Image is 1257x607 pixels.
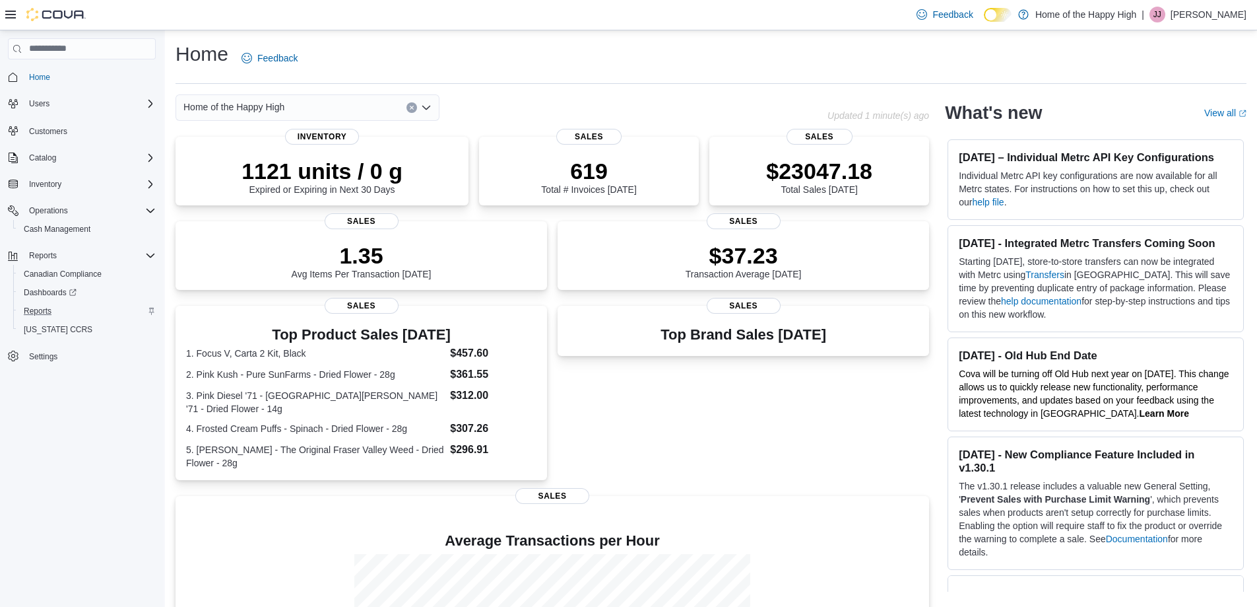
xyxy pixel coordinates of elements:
[450,367,536,382] dd: $361.55
[1204,108,1246,118] a: View allExternal link
[959,480,1233,559] p: The v1.30.1 release includes a valuable new General Setting, ' ', which prevents sales when produ...
[186,422,445,435] dt: 4. Frosted Cream Puffs - Spinach - Dried Flower - 28g
[24,122,156,139] span: Customers
[945,102,1042,124] h2: What's new
[24,150,156,166] span: Catalog
[183,99,284,115] span: Home of the Happy High
[3,201,161,220] button: Operations
[1001,296,1081,306] a: help documentation
[292,242,432,269] p: 1.35
[450,388,536,404] dd: $312.00
[29,250,57,261] span: Reports
[1153,7,1161,22] span: JJ
[450,421,536,437] dd: $307.26
[24,69,55,85] a: Home
[24,96,156,112] span: Users
[18,322,98,338] a: [US_STATE] CCRS
[13,320,161,339] button: [US_STATE] CCRS
[26,8,86,21] img: Cova
[13,220,161,238] button: Cash Management
[959,448,1233,474] h3: [DATE] - New Compliance Feature Included in v1.30.1
[8,62,156,400] nav: Complex example
[959,169,1233,209] p: Individual Metrc API key configurations are now available for all Metrc states. For instructions ...
[29,72,50,83] span: Home
[24,269,102,279] span: Canadian Compliance
[707,213,781,229] span: Sales
[3,347,161,366] button: Settings
[24,203,156,219] span: Operations
[13,302,161,320] button: Reports
[257,52,298,65] span: Feedback
[515,488,589,504] span: Sales
[541,158,636,184] p: 619
[29,179,61,190] span: Inventory
[787,129,853,145] span: Sales
[661,327,826,343] h3: Top Brand Sales [DATE]
[24,124,73,139] a: Customers
[24,306,51,316] span: Reports
[24,96,55,112] button: Users
[186,368,445,381] dt: 2. Pink Kush - Pure SunFarms - Dried Flower - 28g
[24,349,63,365] a: Settings
[686,242,802,269] p: $37.23
[707,298,781,314] span: Sales
[18,285,82,301] a: Dashboards
[3,175,161,194] button: Inventory
[1171,7,1246,22] p: [PERSON_NAME]
[959,151,1233,164] h3: [DATE] – Individual Metrc API Key Configurations
[911,1,978,28] a: Feedback
[959,349,1233,362] h3: [DATE] - Old Hub End Date
[450,345,536,361] dd: $457.60
[932,8,973,21] span: Feedback
[1106,534,1168,544] a: Documentation
[827,110,929,121] p: Updated 1 minute(s) ago
[29,153,56,163] span: Catalog
[18,266,156,282] span: Canadian Compliance
[24,248,156,264] span: Reports
[186,347,445,360] dt: 1. Focus V, Carta 2 Kit, Black
[1149,7,1165,22] div: James Jamieson
[325,213,399,229] span: Sales
[242,158,403,195] div: Expired or Expiring in Next 30 Days
[18,285,156,301] span: Dashboards
[18,322,156,338] span: Washington CCRS
[13,265,161,283] button: Canadian Compliance
[24,150,61,166] button: Catalog
[29,98,49,109] span: Users
[686,242,802,279] div: Transaction Average [DATE]
[29,351,57,362] span: Settings
[406,102,417,113] button: Clear input
[186,327,536,343] h3: Top Product Sales [DATE]
[186,389,445,415] dt: 3. Pink Diesel '71 - [GEOGRAPHIC_DATA][PERSON_NAME] '71 - Dried Flower - 14g
[450,442,536,458] dd: $296.91
[24,69,156,85] span: Home
[242,158,403,184] p: 1121 units / 0 g
[1035,7,1136,22] p: Home of the Happy High
[325,298,399,314] span: Sales
[984,8,1012,22] input: Dark Mode
[29,205,68,216] span: Operations
[556,129,622,145] span: Sales
[18,266,107,282] a: Canadian Compliance
[236,45,303,71] a: Feedback
[961,494,1150,505] strong: Prevent Sales with Purchase Limit Warning
[24,203,73,219] button: Operations
[1140,408,1189,419] a: Learn More
[3,94,161,113] button: Users
[292,242,432,279] div: Avg Items Per Transaction [DATE]
[24,324,92,335] span: [US_STATE] CCRS
[176,41,228,67] h1: Home
[972,197,1004,207] a: help file
[24,248,62,264] button: Reports
[3,149,161,167] button: Catalog
[766,158,872,184] p: $23047.18
[24,224,90,234] span: Cash Management
[24,176,156,192] span: Inventory
[541,158,636,195] div: Total # Invoices [DATE]
[3,121,161,140] button: Customers
[1142,7,1144,22] p: |
[18,221,156,237] span: Cash Management
[1025,269,1064,280] a: Transfers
